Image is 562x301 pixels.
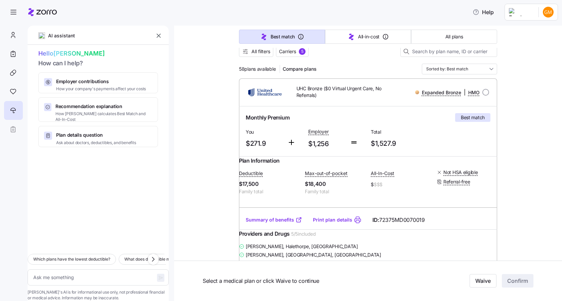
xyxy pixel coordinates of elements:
[239,157,280,165] span: Plan Information
[443,169,478,176] span: Not HSA eligible
[246,243,358,250] span: [PERSON_NAME] , Halethorpe, [GEOGRAPHIC_DATA]
[239,180,299,188] span: $17,500
[467,5,499,19] button: Help
[296,85,386,99] span: UHC Bronze ($0 Virtual Urgent Care, No Referrals)
[291,231,316,237] span: 5 / 5 included
[422,64,497,74] input: Order by dropdown
[251,48,270,55] span: All filters
[422,89,461,96] span: Expanded Bronze
[271,33,295,40] span: Best match
[38,32,45,39] img: ai-icon.png
[313,216,352,223] a: Print plan details
[56,86,146,92] span: How your company's payments affect your costs
[445,33,463,40] span: All plans
[239,66,276,72] span: 58 plans available
[56,132,136,138] span: Plan details question
[308,128,329,135] span: Employer
[371,170,394,177] span: All-In-Cost
[239,230,290,238] span: Providers and Drugs
[56,78,146,85] span: Employer contributions
[276,46,309,57] button: Carriers5
[379,216,425,224] span: 72375MD0070019
[468,89,480,96] span: HMO
[246,216,302,223] a: Summary of benefits
[374,181,383,188] span: $$$
[475,277,491,285] span: Waive
[470,274,496,288] button: Waive
[280,64,319,74] button: Compare plans
[246,252,381,258] span: [PERSON_NAME] , [GEOGRAPHIC_DATA], [GEOGRAPHIC_DATA]
[509,8,533,16] img: Employer logo
[246,138,282,149] span: $271.9
[461,114,485,121] span: Best match
[38,59,158,68] span: How can I help?
[443,178,470,185] span: Referral-free
[372,216,425,224] span: ID:
[371,180,431,189] span: $
[246,260,381,267] span: [PERSON_NAME] , [GEOGRAPHIC_DATA], [GEOGRAPHIC_DATA]
[56,140,136,146] span: Ask about doctors, deductibles, and benefits
[48,32,75,39] span: AI assistant
[279,48,296,55] span: Carriers
[124,256,179,263] span: What does deductible mean?
[28,254,116,265] button: Which plans have the lowest deductible?
[400,46,497,57] input: Search by plan name, ID or carrier
[28,290,169,301] span: [PERSON_NAME]'s AI is for informational use only, not professional financial or medical advice. I...
[543,7,554,18] img: 0a398ce43112cd08a8d53a4992015dd5
[203,277,421,285] span: Select a medical plan or click Waive to continue
[239,170,263,177] span: Deductible
[246,113,289,122] span: Monthly Premium
[299,48,306,55] div: 5
[55,103,152,110] span: Recommendation explanation
[246,129,282,135] span: You
[239,46,273,57] button: All filters
[244,84,286,100] img: UnitedHealthcare
[473,8,494,16] span: Help
[305,170,348,177] span: Max-out-of-pocket
[371,129,428,135] span: Total
[38,49,158,59] span: Hello [PERSON_NAME]
[358,33,379,40] span: All-in-cost
[502,274,533,288] button: Confirm
[33,256,110,263] span: Which plans have the lowest deductible?
[55,111,152,123] span: How [PERSON_NAME] calculates Best Match and All-In-Cost
[305,188,365,195] span: Family total
[119,254,185,265] button: What does deductible mean?
[308,138,345,149] span: $1,256
[371,138,428,149] span: $1,527.9
[305,180,365,188] span: $18,400
[239,188,299,195] span: Family total
[415,88,480,97] div: |
[507,277,528,285] span: Confirm
[283,66,317,72] span: Compare plans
